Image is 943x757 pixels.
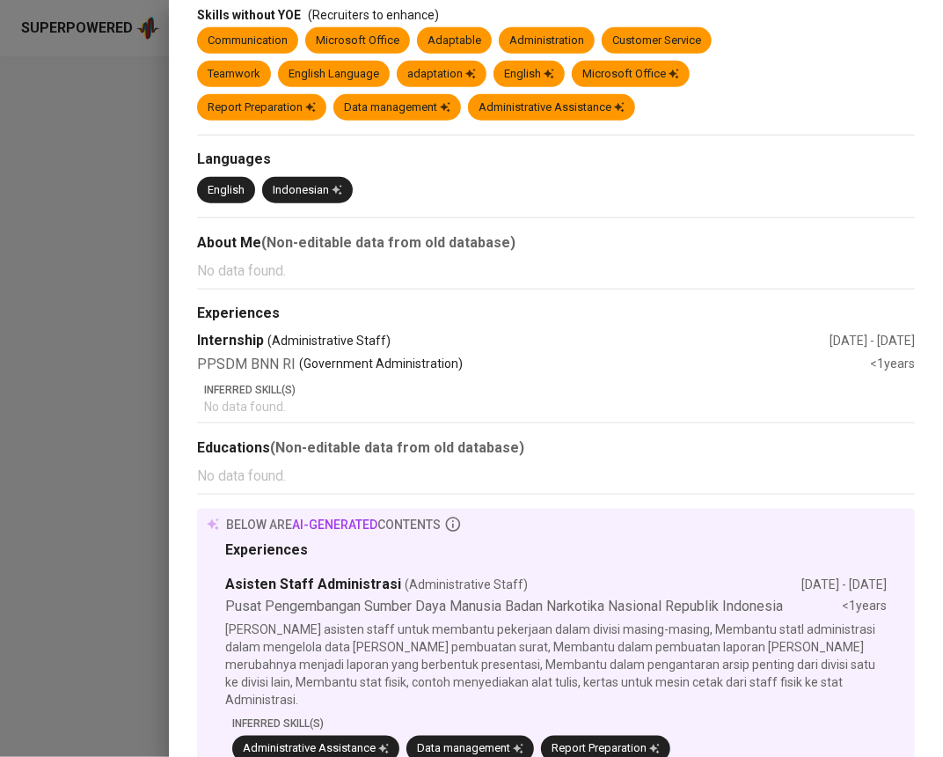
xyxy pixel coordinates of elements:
p: Inferred Skill(s) [232,717,887,732]
div: Asisten Staff Administrasi [225,575,801,595]
div: Pusat Pengembangan Sumber Daya Manusia Badan Narkotika Nasional Republik Indonesia [225,598,842,618]
div: Adaptable [428,33,481,49]
div: Languages [197,150,915,170]
div: adaptation [407,66,476,83]
div: Communication [208,33,288,49]
div: Administrative Assistance [479,99,625,116]
div: Indonesian [273,182,342,199]
div: [DATE] - [DATE] [801,576,887,593]
p: [PERSON_NAME] asisten staff untuk membantu pekerjaan dalam divisi masing-masing, Membantu statl a... [225,621,887,709]
b: (Non-editable data from old database) [270,439,524,456]
div: English [208,182,245,199]
div: Experiences [197,304,915,324]
p: below are contents [226,516,441,533]
div: Microsoft Office [316,33,399,49]
div: English [504,66,554,83]
p: No data found. [197,261,915,282]
div: Teamwork [208,66,260,83]
div: Educations [197,437,915,459]
div: PPSDM BNN RI [197,355,870,375]
p: No data found. [204,398,915,415]
span: (Recruiters to enhance) [308,8,439,22]
div: <1 years [870,355,915,375]
p: (Government Administration) [299,355,463,375]
div: Microsoft Office [582,66,679,83]
span: (Administrative Staff) [267,332,391,349]
div: Internship [197,331,830,351]
span: Skills without YOE [197,8,301,22]
div: Data management [344,99,450,116]
div: About Me [197,232,915,254]
p: No data found. [197,466,915,487]
span: (Administrative Staff) [405,576,528,593]
div: Customer Service [612,33,701,49]
div: <1 years [842,598,887,618]
div: Experiences [225,540,887,561]
p: Inferred Skill(s) [204,382,915,398]
div: Report Preparation [208,99,316,116]
div: Administration [509,33,584,49]
div: [DATE] - [DATE] [830,332,915,349]
div: English Language [289,66,379,83]
span: AI-generated [292,518,377,532]
b: (Non-editable data from old database) [261,234,515,251]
